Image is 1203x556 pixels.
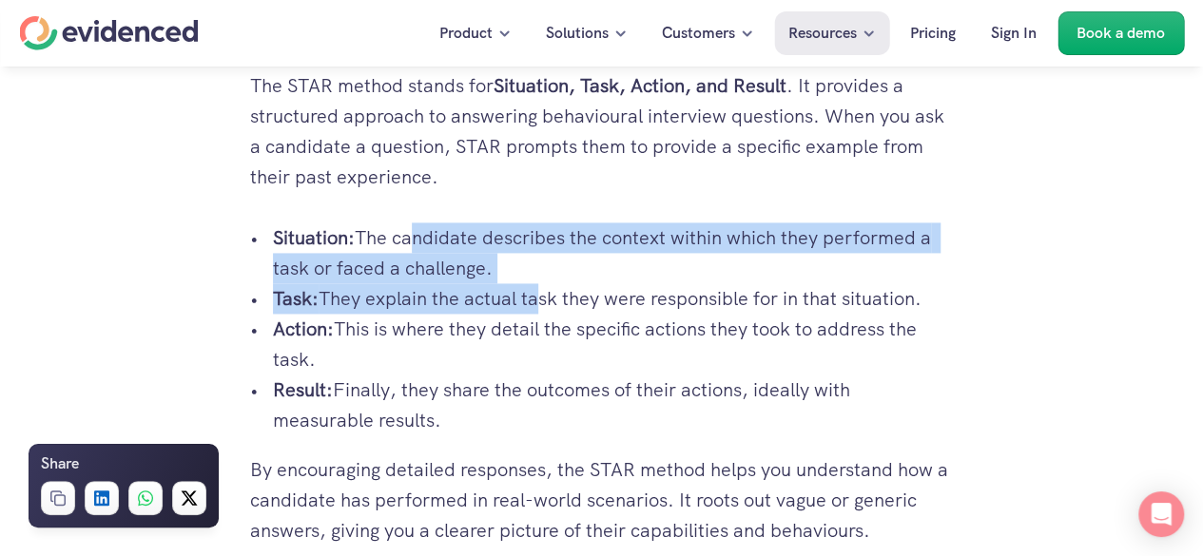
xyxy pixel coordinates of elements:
strong: Situation: [273,225,355,250]
a: Pricing [896,11,970,55]
p: Sign In [991,21,1037,46]
strong: Task: [273,286,319,311]
p: Solutions [546,21,609,46]
p: Product [439,21,493,46]
a: Book a demo [1057,11,1184,55]
p: This is where they detail the specific actions they took to address the task. [273,314,954,374]
p: The candidate describes the context within which they performed a task or faced a challenge. [273,222,954,283]
h6: Share [41,451,79,476]
a: Home [19,16,198,50]
p: Finally, they share the outcomes of their actions, ideally with measurable results. [273,374,954,435]
p: By encouraging detailed responses, the STAR method helps you understand how a candidate has perfo... [250,454,954,546]
p: Book a demo [1077,21,1165,46]
strong: Action: [273,316,334,341]
p: They explain the actual task they were responsible for in that situation. [273,283,954,314]
a: Sign In [977,11,1051,55]
strong: Result: [273,377,333,402]
p: Pricing [910,21,956,46]
p: Resources [788,21,857,46]
div: Open Intercom Messenger [1138,491,1184,537]
p: Customers [662,21,735,46]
